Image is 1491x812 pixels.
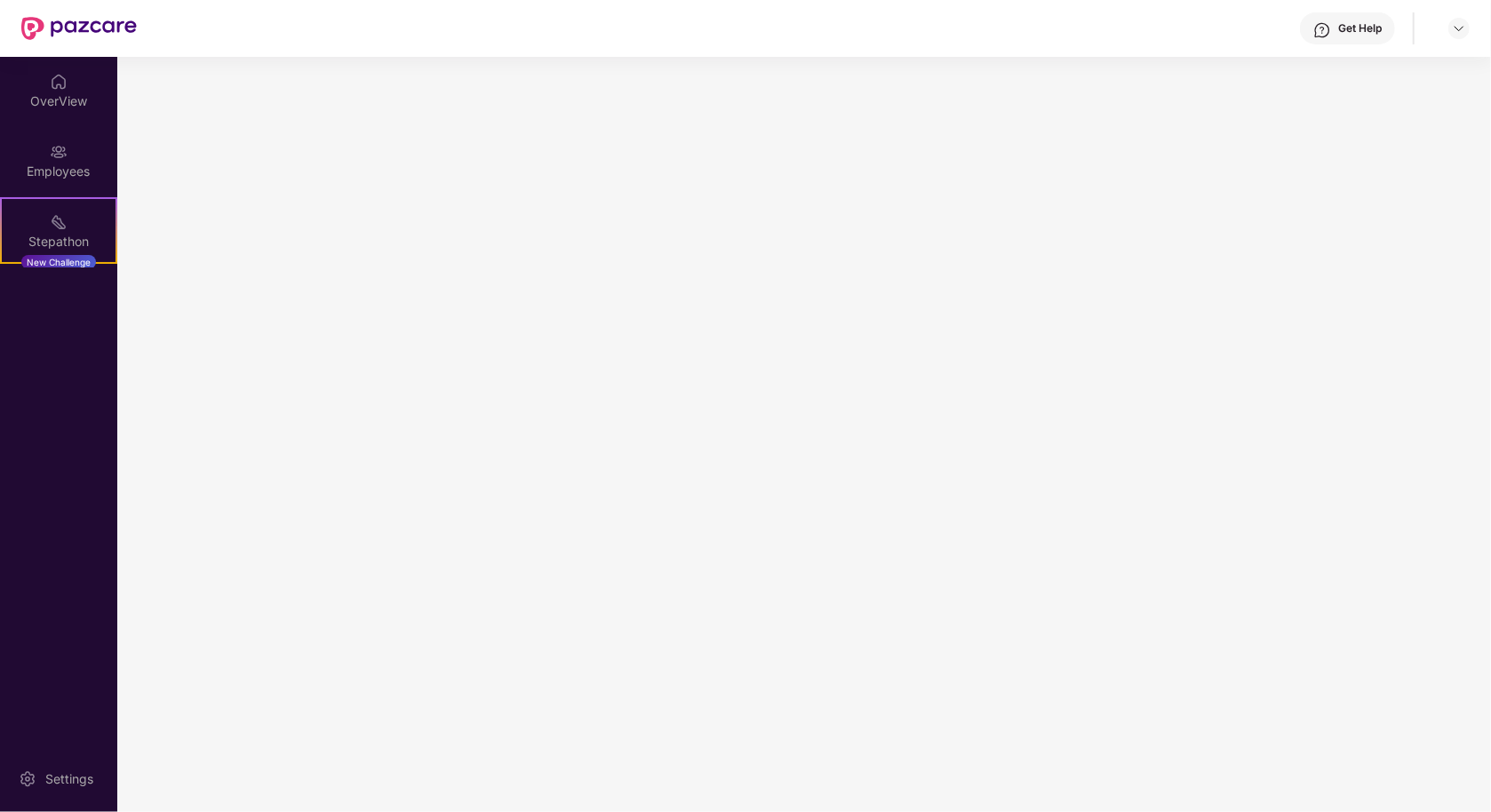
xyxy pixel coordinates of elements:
img: svg+xml;base64,PHN2ZyBpZD0iSGVscC0zMngzMiIgeG1sbnM9Imh0dHA6Ly93d3cudzMub3JnLzIwMDAvc3ZnIiB3aWR0aD... [1313,21,1331,39]
div: Settings [40,770,99,788]
img: svg+xml;base64,PHN2ZyB4bWxucz0iaHR0cDovL3d3dy53My5vcmcvMjAwMC9zdmciIHdpZHRoPSIyMSIgaGVpZ2h0PSIyMC... [50,213,68,231]
img: svg+xml;base64,PHN2ZyBpZD0iRHJvcGRvd24tMzJ4MzIiIHhtbG5zPSJodHRwOi8vd3d3LnczLm9yZy8yMDAwL3N2ZyIgd2... [1452,21,1466,36]
img: svg+xml;base64,PHN2ZyBpZD0iRW1wbG95ZWVzIiB4bWxucz0iaHR0cDovL3d3dy53My5vcmcvMjAwMC9zdmciIHdpZHRoPS... [50,143,68,161]
img: svg+xml;base64,PHN2ZyBpZD0iU2V0dGluZy0yMHgyMCIgeG1sbnM9Imh0dHA6Ly93d3cudzMub3JnLzIwMDAvc3ZnIiB3aW... [19,770,36,788]
div: New Challenge [21,255,96,269]
div: Stepathon [2,233,116,251]
div: Get Help [1338,21,1382,36]
img: New Pazcare Logo [21,17,137,40]
img: svg+xml;base64,PHN2ZyBpZD0iSG9tZSIgeG1sbnM9Imh0dHA6Ly93d3cudzMub3JnLzIwMDAvc3ZnIiB3aWR0aD0iMjAiIG... [50,73,68,91]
